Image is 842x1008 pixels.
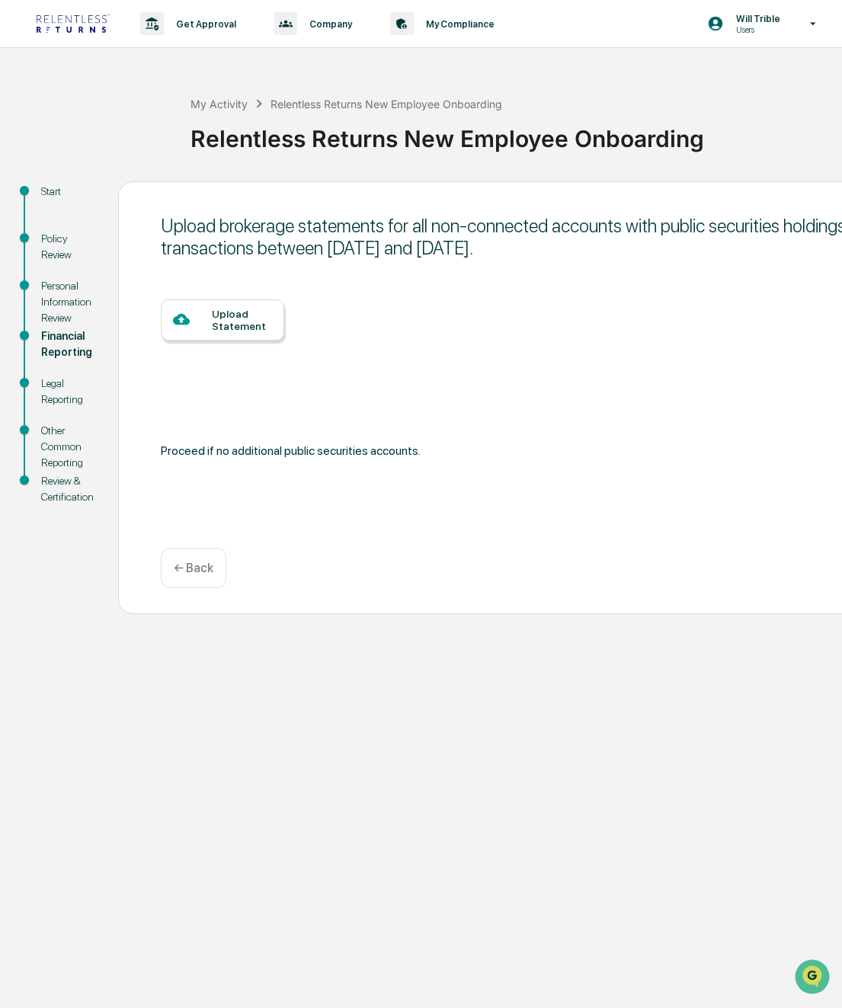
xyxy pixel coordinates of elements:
[37,14,110,33] img: logo
[297,18,360,30] p: Company
[107,258,184,270] a: Powered byPylon
[190,113,834,152] div: Relentless Returns New Employee Onboarding
[15,222,27,235] div: 🔎
[190,98,248,110] div: My Activity
[30,221,96,236] span: Data Lookup
[30,192,98,207] span: Preclearance
[414,18,502,30] p: My Compliance
[271,98,502,110] div: Relentless Returns New Employee Onboarding
[110,194,123,206] div: 🗄️
[164,18,244,30] p: Get Approval
[52,117,250,132] div: Start new chat
[41,423,94,471] div: Other Common Reporting
[9,215,102,242] a: 🔎Data Lookup
[41,184,94,200] div: Start
[41,328,94,360] div: Financial Reporting
[52,132,193,144] div: We're available if you need us!
[9,186,104,213] a: 🖐️Preclearance
[259,121,277,139] button: Start new chat
[104,186,195,213] a: 🗄️Attestations
[15,117,43,144] img: 1746055101610-c473b297-6a78-478c-a979-82029cc54cd1
[15,32,277,56] p: How can we help?
[724,24,788,35] p: Users
[724,13,788,24] p: Will Trible
[126,192,189,207] span: Attestations
[41,376,94,408] div: Legal Reporting
[174,561,213,575] p: ← Back
[15,194,27,206] div: 🖐️
[40,69,251,85] input: Clear
[152,258,184,270] span: Pylon
[41,278,94,326] div: Personal Information Review
[41,231,94,263] div: Policy Review
[212,308,272,332] div: Upload Statement
[793,958,834,999] iframe: Open customer support
[41,473,94,505] div: Review & Certification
